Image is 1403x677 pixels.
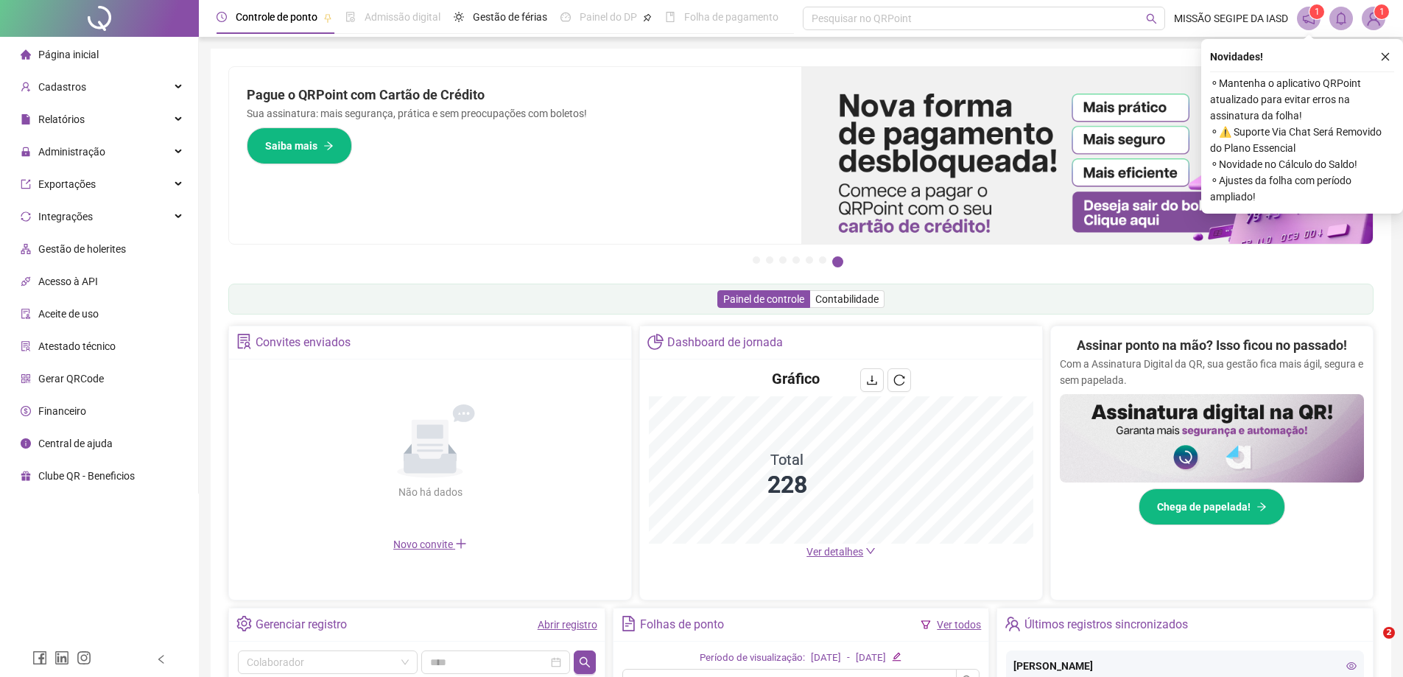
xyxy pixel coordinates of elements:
span: Chega de papelada! [1157,499,1251,515]
span: left [156,654,166,664]
span: pie-chart [647,334,663,349]
span: Clube QR - Beneficios [38,470,135,482]
span: linkedin [54,650,69,665]
div: [PERSON_NAME] [1013,658,1357,674]
span: Integrações [38,211,93,222]
span: Controle de ponto [236,11,317,23]
div: Período de visualização: [700,650,805,666]
h4: Gráfico [772,368,820,389]
span: pushpin [323,13,332,22]
span: arrow-right [323,141,334,151]
div: [DATE] [811,650,841,666]
div: Folhas de ponto [640,612,724,637]
a: Abrir registro [538,619,597,631]
p: Sua assinatura: mais segurança, prática e sem preocupações com boletos! [247,105,784,122]
span: Saiba mais [265,138,317,154]
span: book [665,12,675,22]
div: Convites enviados [256,330,351,355]
sup: Atualize o seu contato no menu Meus Dados [1374,4,1389,19]
button: Chega de papelada! [1139,488,1285,525]
span: team [1005,616,1020,631]
span: file-text [621,616,636,631]
span: Painel do DP [580,11,637,23]
button: 3 [779,256,787,264]
span: Novo convite [393,539,467,550]
iframe: Intercom live chat [1353,627,1388,662]
span: apartment [21,244,31,254]
h2: Assinar ponto na mão? Isso ficou no passado! [1077,335,1347,356]
span: file [21,114,31,124]
span: solution [21,341,31,351]
span: Relatórios [38,113,85,125]
span: ⚬ Ajustes da folha com período ampliado! [1210,172,1394,205]
span: edit [892,652,901,662]
button: 7 [832,256,843,267]
span: ⚬ ⚠️ Suporte Via Chat Será Removido do Plano Essencial [1210,124,1394,156]
a: Ver todos [937,619,981,631]
span: Admissão digital [365,11,440,23]
span: Acesso à API [38,276,98,287]
button: 5 [806,256,813,264]
span: dollar [21,406,31,416]
span: Financeiro [38,405,86,417]
div: Gerenciar registro [256,612,347,637]
span: Central de ajuda [38,438,113,449]
span: reload [893,374,905,386]
span: api [21,276,31,287]
span: 2 [1383,627,1395,639]
span: setting [236,616,252,631]
span: pushpin [643,13,652,22]
span: MISSÃO SEGIPE DA IASD [1174,10,1288,27]
span: info-circle [21,438,31,449]
span: Novidades ! [1210,49,1263,65]
span: filter [921,620,931,630]
span: search [1146,13,1157,24]
span: Painel de controle [723,293,804,305]
img: banner%2F096dab35-e1a4-4d07-87c2-cf089f3812bf.png [801,67,1374,244]
span: Gestão de holerites [38,243,126,255]
button: 1 [753,256,760,264]
span: eye [1346,661,1357,671]
span: search [579,656,591,668]
sup: 1 [1309,4,1324,19]
span: home [21,49,31,60]
img: banner%2F02c71560-61a6-44d4-94b9-c8ab97240462.png [1060,394,1364,483]
span: Aceite de uso [38,308,99,320]
span: Contabilidade [815,293,879,305]
span: Atestado técnico [38,340,116,352]
span: Administração [38,146,105,158]
button: Saiba mais [247,127,352,164]
span: Exportações [38,178,96,190]
span: bell [1335,12,1348,25]
span: Página inicial [38,49,99,60]
span: close [1380,52,1390,62]
span: clock-circle [217,12,227,22]
span: download [866,374,878,386]
div: Dashboard de jornada [667,330,783,355]
span: Folha de pagamento [684,11,778,23]
span: qrcode [21,373,31,384]
span: ⚬ Mantenha o aplicativo QRPoint atualizado para evitar erros na assinatura da folha! [1210,75,1394,124]
span: audit [21,309,31,319]
span: solution [236,334,252,349]
span: sync [21,211,31,222]
div: Não há dados [362,484,498,500]
span: notification [1302,12,1315,25]
p: Com a Assinatura Digital da QR, sua gestão fica mais ágil, segura e sem papelada. [1060,356,1364,388]
span: Gerar QRCode [38,373,104,385]
span: gift [21,471,31,481]
h2: Pague o QRPoint com Cartão de Crédito [247,85,784,105]
div: [DATE] [856,650,886,666]
span: lock [21,147,31,157]
div: Últimos registros sincronizados [1024,612,1188,637]
span: plus [455,538,467,550]
span: dashboard [560,12,571,22]
span: down [865,546,876,556]
span: sun [454,12,464,22]
span: 1 [1315,7,1320,17]
span: ⚬ Novidade no Cálculo do Saldo! [1210,156,1394,172]
span: arrow-right [1256,502,1267,512]
span: 1 [1379,7,1385,17]
span: file-done [345,12,356,22]
span: instagram [77,650,91,665]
